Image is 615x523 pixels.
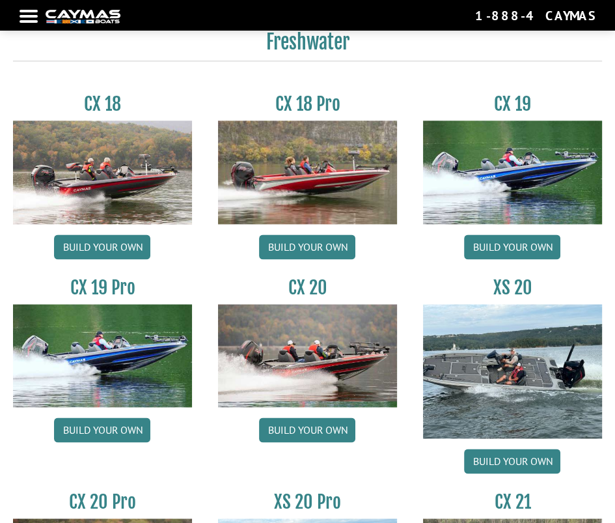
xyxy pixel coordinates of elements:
img: CX19_thumbnail.jpg [13,304,192,407]
img: CX19_thumbnail.jpg [423,120,602,223]
h3: XS 20 [423,276,602,299]
h3: CX 20 [218,276,397,299]
img: CX-18SS_thumbnail.jpg [218,120,397,223]
a: Build your own [464,234,560,259]
img: white-logo-c9c8dbefe5ff5ceceb0f0178aa75bf4bb51f6bca0971e226c86eb53dfe498488.png [46,10,120,23]
h3: CX 18 [13,92,192,115]
h3: XS 20 Pro [218,490,397,513]
img: CX-20_thumbnail.jpg [218,304,397,407]
a: Build your own [464,449,560,474]
h3: CX 19 [423,92,602,115]
div: 1-888-4CAYMAS [475,7,595,24]
h3: CX 20 Pro [13,490,192,513]
a: Build your own [259,234,355,259]
h3: CX 18 Pro [218,92,397,115]
h3: CX 21 [423,490,602,513]
a: Build your own [54,417,150,442]
a: Build your own [54,234,150,259]
h3: CX 19 Pro [13,276,192,299]
a: Build your own [259,417,355,442]
img: CX-18S_thumbnail.jpg [13,120,192,223]
h2: Freshwater [13,30,602,61]
img: XS_20_resized.jpg [423,304,602,438]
